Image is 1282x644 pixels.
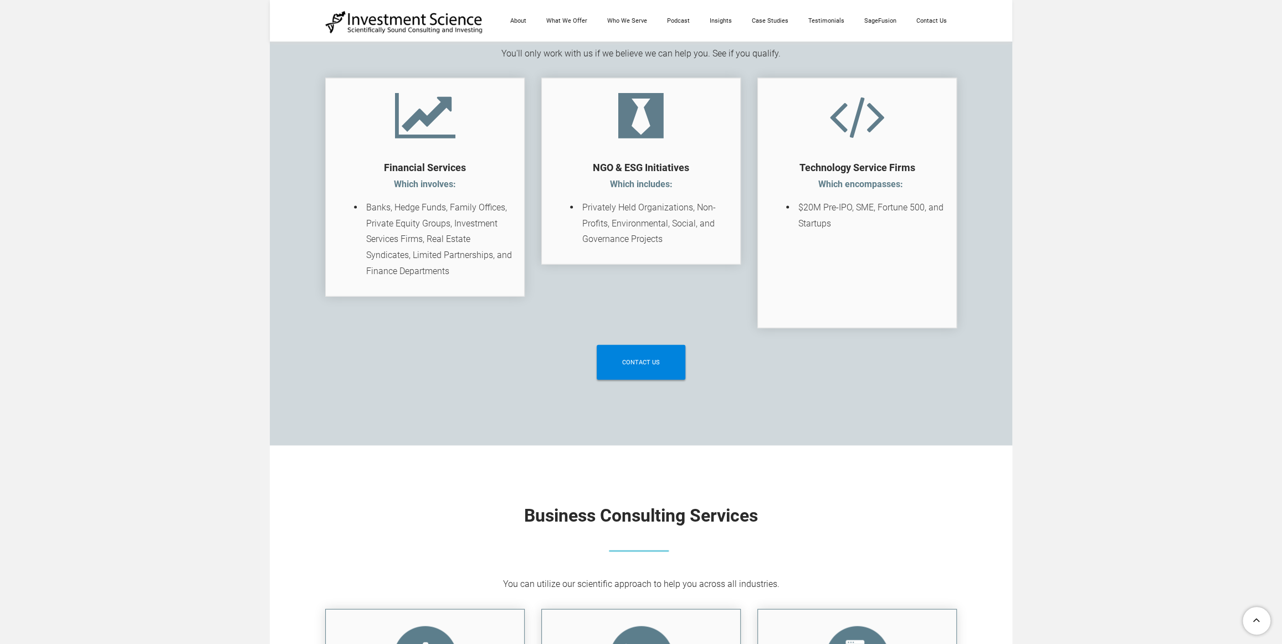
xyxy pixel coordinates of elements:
div: You'll only work with us if we believe we can help you. See if you qualify. [325,46,957,62]
li: ​ [796,200,945,312]
a: To Top [1238,602,1276,638]
font: Which involves: [392,179,458,189]
span: contact us [622,345,660,380]
li: ​ ​ [363,200,513,280]
strong: ​Technology Service Firms [799,162,915,173]
font: Business Consulting Services [524,505,758,526]
strong: Which encompasses [818,179,900,189]
a: contact us [597,345,685,380]
strong: ​NGO & ESG Initiatives [593,162,689,173]
font: Which includes: [610,179,673,189]
strong: ​Financial Services [384,162,466,173]
span: Privately Held Organizations, Non-Profits, Environmental, Social, and Governance Projects [582,202,716,245]
img: Picture [592,539,685,566]
font: : [900,179,903,189]
img: Investment Science | NYC Consulting Services [325,10,483,34]
div: You can utilize our scientific approach to help you across all industries. [325,576,957,593]
span: Banks, Hedge Funds, Family Offices, Private Equity Groups, Investment Services Firms, Real Estate... [366,202,512,276]
span: $20M Pre-IPO, SME, Fortune 500, and Startups [798,202,943,229]
li: ​​ [580,200,729,248]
